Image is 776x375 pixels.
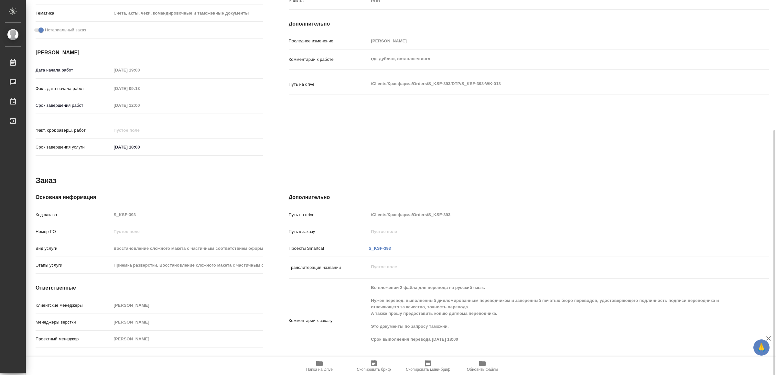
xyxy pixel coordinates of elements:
input: Пустое поле [111,126,168,135]
textarea: Во вложении 2 файла для перевода на русский язык. Нужен перевод, выполненный дипломированным пере... [369,282,729,358]
span: Нотариальный заказ [45,27,86,33]
span: 🙏 [756,341,767,354]
input: Пустое поле [111,210,263,219]
p: Номер РО [36,228,111,235]
input: Пустое поле [111,260,263,270]
p: Этапы услуги [36,262,111,269]
button: Папка на Drive [292,357,347,375]
span: Скопировать бриф [357,367,391,372]
p: Факт. дата начала работ [36,85,111,92]
input: Пустое поле [111,227,263,236]
input: Пустое поле [111,65,168,75]
h4: [PERSON_NAME] [36,49,263,57]
span: Скопировать мини-бриф [406,367,450,372]
span: Обновить файлы [467,367,498,372]
input: Пустое поле [111,301,263,310]
p: Тематика [36,10,111,17]
textarea: где дубляж, оставляем англ [369,53,729,64]
p: Проектный менеджер [36,336,111,342]
h4: Дополнительно [289,193,769,201]
a: S_KSF-393 [369,246,391,251]
p: Вид услуги [36,245,111,252]
p: Срок завершения работ [36,102,111,109]
p: Срок завершения услуги [36,144,111,150]
button: 🙏 [753,339,770,356]
p: Путь к заказу [289,228,369,235]
p: Дата начала работ [36,67,111,73]
h2: Заказ [36,175,57,186]
input: Пустое поле [369,227,729,236]
p: Путь на drive [289,81,369,88]
p: Клиентские менеджеры [36,302,111,309]
p: Менеджеры верстки [36,319,111,325]
p: Транслитерация названий [289,264,369,271]
p: Комментарий к работе [289,56,369,63]
input: Пустое поле [111,317,263,327]
span: Папка на Drive [306,367,333,372]
p: Последнее изменение [289,38,369,44]
input: Пустое поле [369,36,729,46]
input: Пустое поле [111,84,168,93]
h4: Дополнительно [289,20,769,28]
p: Код заказа [36,212,111,218]
h4: Ответственные [36,284,263,292]
textarea: /Clients/Красфарма/Orders/S_KSF-393/DTP/S_KSF-393-WK-013 [369,78,729,89]
input: Пустое поле [111,334,263,344]
h4: Основная информация [36,193,263,201]
button: Обновить файлы [455,357,510,375]
input: Пустое поле [369,210,729,219]
button: Скопировать мини-бриф [401,357,455,375]
input: Пустое поле [111,244,263,253]
p: Проекты Smartcat [289,245,369,252]
button: Скопировать бриф [347,357,401,375]
input: Пустое поле [111,101,168,110]
div: Счета, акты, чеки, командировочные и таможенные документы [111,8,263,19]
p: Комментарий к заказу [289,317,369,324]
input: ✎ Введи что-нибудь [111,142,168,152]
p: Факт. срок заверш. работ [36,127,111,134]
p: Путь на drive [289,212,369,218]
